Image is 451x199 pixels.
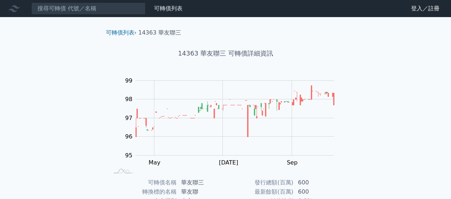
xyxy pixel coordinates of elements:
h1: 14363 華友聯三 可轉債詳細資訊 [100,48,351,58]
tspan: [DATE] [219,159,238,166]
li: › [106,28,137,37]
a: 可轉債列表 [154,5,183,12]
tspan: Sep [287,159,297,166]
a: 可轉債列表 [106,29,134,36]
td: 華友聯 [177,187,226,197]
li: 14363 華友聯三 [138,28,181,37]
input: 搜尋可轉債 代號／名稱 [31,2,145,15]
g: Series [135,85,334,137]
tspan: 98 [125,96,132,103]
tspan: 95 [125,152,132,159]
td: 最新餘額(百萬) [226,187,294,197]
g: Chart [117,77,345,166]
td: 華友聯三 [177,178,226,187]
td: 轉換標的名稱 [109,187,177,197]
tspan: May [149,159,160,166]
tspan: 97 [125,115,132,121]
tspan: 99 [125,77,132,84]
td: 發行總額(百萬) [226,178,294,187]
td: 600 [294,178,343,187]
tspan: 96 [125,133,132,140]
td: 可轉債名稱 [109,178,177,187]
a: 登入／註冊 [405,3,445,14]
td: 600 [294,187,343,197]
